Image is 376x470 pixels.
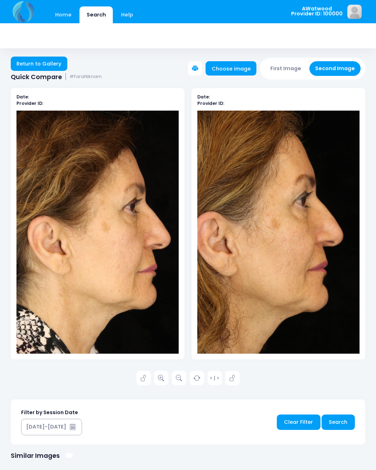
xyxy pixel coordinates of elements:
[347,5,362,19] img: image
[16,94,29,100] b: Date:
[309,61,361,76] button: Second Image
[206,61,256,76] a: Choose image
[11,452,60,459] h1: Similar Images
[197,100,224,106] b: Provider ID:
[11,73,62,81] span: Quick Compare
[197,94,210,100] b: Date:
[79,6,113,23] a: Search
[69,74,102,79] small: #FaraNiknam
[322,415,355,430] a: Search
[11,57,67,71] a: Return to Gallery
[21,409,78,416] label: Filter by Session Date
[291,6,343,16] span: AWatwood Provider ID: 100000
[16,100,43,106] b: Provider ID:
[114,6,140,23] a: Help
[277,415,320,430] a: Clear Filter
[48,6,78,23] a: Home
[208,371,222,385] a: > | <
[265,61,307,76] button: First Image
[26,423,66,431] div: [DATE]-[DATE]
